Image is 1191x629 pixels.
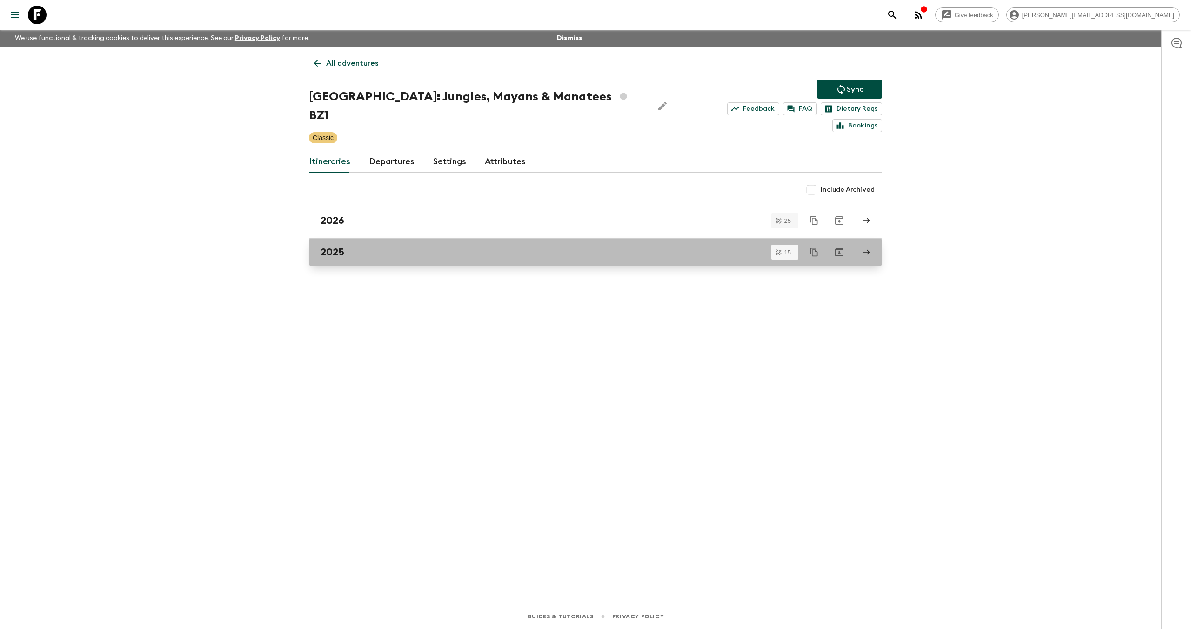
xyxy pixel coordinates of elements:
button: Archive [830,243,849,261]
a: All adventures [309,54,383,73]
span: [PERSON_NAME][EMAIL_ADDRESS][DOMAIN_NAME] [1017,12,1179,19]
p: Classic [313,133,334,142]
a: Attributes [485,151,526,173]
button: Sync adventure departures to the booking engine [817,80,882,99]
div: [PERSON_NAME][EMAIL_ADDRESS][DOMAIN_NAME] [1006,7,1180,22]
h1: [GEOGRAPHIC_DATA]: Jungles, Mayans & Manatees BZ1 [309,87,646,125]
button: menu [6,6,24,24]
button: Duplicate [806,244,823,261]
button: Archive [830,211,849,230]
h2: 2025 [321,246,344,258]
span: 25 [779,218,796,224]
a: FAQ [783,102,817,115]
a: Guides & Tutorials [527,611,594,622]
a: Settings [433,151,466,173]
p: Sync [847,84,863,95]
a: 2025 [309,238,882,266]
p: We use functional & tracking cookies to deliver this experience. See our for more. [11,30,313,47]
a: Dietary Reqs [821,102,882,115]
a: Privacy Policy [235,35,280,41]
span: 15 [779,249,796,255]
a: Itineraries [309,151,350,173]
a: Privacy Policy [612,611,664,622]
span: Include Archived [821,185,875,194]
a: Feedback [727,102,779,115]
button: Dismiss [555,32,584,45]
a: Give feedback [935,7,999,22]
a: Departures [369,151,415,173]
a: 2026 [309,207,882,234]
button: Duplicate [806,212,823,229]
button: search adventures [883,6,902,24]
a: Bookings [832,119,882,132]
button: Edit Adventure Title [653,87,672,125]
span: Give feedback [950,12,998,19]
h2: 2026 [321,214,344,227]
p: All adventures [326,58,378,69]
